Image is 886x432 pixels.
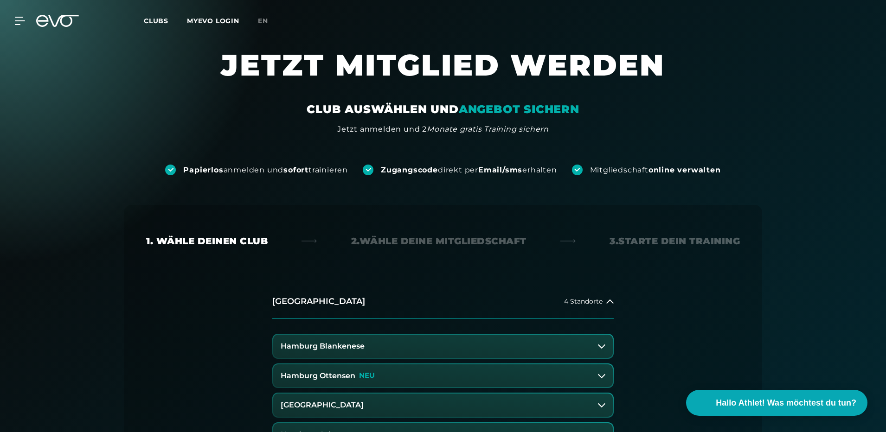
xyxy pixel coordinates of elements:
[281,342,365,350] h3: Hamburg Blankenese
[610,235,740,248] div: 3. Starte dein Training
[281,401,364,409] h3: [GEOGRAPHIC_DATA]
[258,16,279,26] a: en
[144,16,187,25] a: Clubs
[281,372,355,380] h3: Hamburg Ottensen
[648,165,721,174] strong: online verwalten
[478,165,522,174] strong: Email/sms
[144,17,168,25] span: Clubs
[165,46,721,102] h1: JETZT MITGLIED WERDEN
[146,235,268,248] div: 1. Wähle deinen Club
[564,298,603,305] span: 4 Standorte
[337,124,549,135] div: Jetzt anmelden und 2
[273,335,613,358] button: Hamburg Blankenese
[273,364,613,388] button: Hamburg OttensenNEU
[273,394,613,417] button: [GEOGRAPHIC_DATA]
[183,165,348,175] div: anmelden und trainieren
[351,235,526,248] div: 2. Wähle deine Mitgliedschaft
[381,165,438,174] strong: Zugangscode
[359,372,375,380] p: NEU
[183,165,223,174] strong: Papierlos
[381,165,557,175] div: direkt per erhalten
[283,165,308,174] strong: sofort
[686,390,867,416] button: Hallo Athlet! Was möchtest du tun?
[258,17,268,25] span: en
[427,125,549,133] em: Monate gratis Training sichern
[716,397,856,409] span: Hallo Athlet! Was möchtest du tun?
[272,285,614,319] button: [GEOGRAPHIC_DATA]4 Standorte
[590,165,721,175] div: Mitgliedschaft
[272,296,365,307] h2: [GEOGRAPHIC_DATA]
[307,102,579,117] div: CLUB AUSWÄHLEN UND
[459,102,579,116] em: ANGEBOT SICHERN
[187,17,239,25] a: MYEVO LOGIN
